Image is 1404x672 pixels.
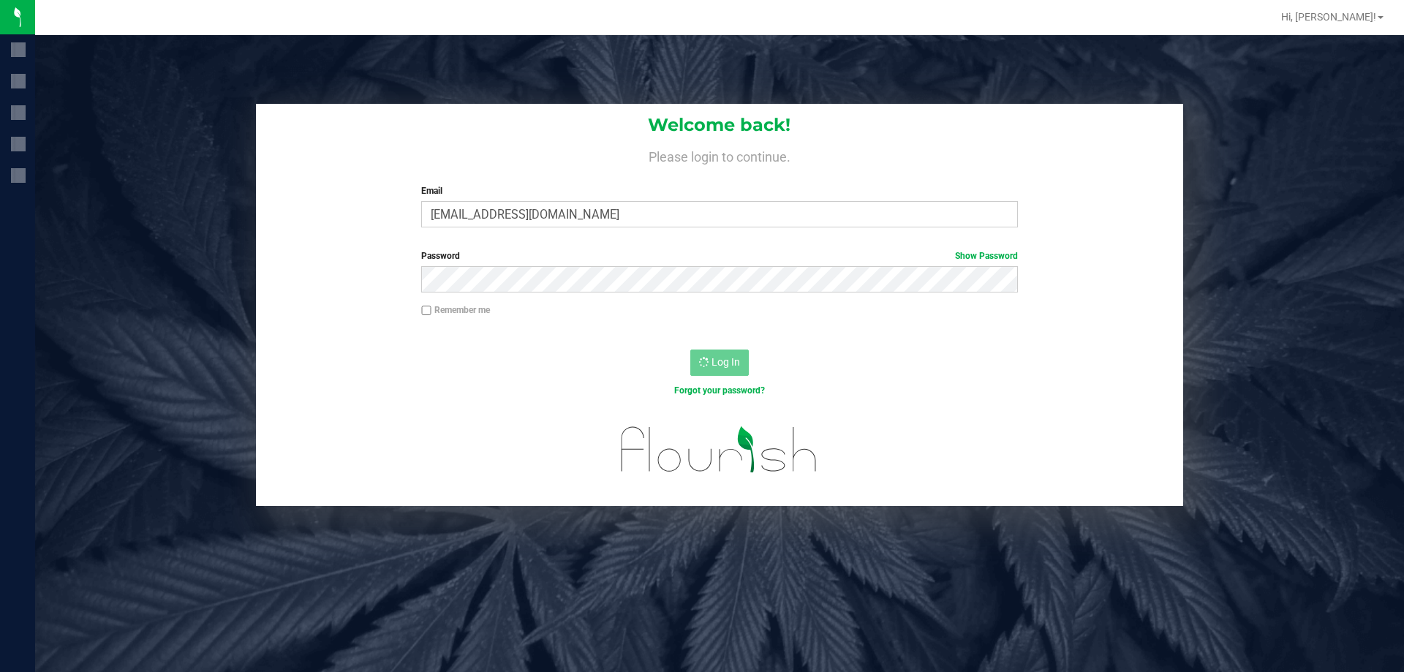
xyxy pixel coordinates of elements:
[955,251,1018,261] a: Show Password
[256,146,1183,164] h4: Please login to continue.
[421,306,431,316] input: Remember me
[421,184,1017,197] label: Email
[421,251,460,261] span: Password
[603,412,835,487] img: flourish_logo.svg
[712,356,740,368] span: Log In
[690,350,749,376] button: Log In
[1281,11,1376,23] span: Hi, [PERSON_NAME]!
[674,385,765,396] a: Forgot your password?
[421,303,490,317] label: Remember me
[256,116,1183,135] h1: Welcome back!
